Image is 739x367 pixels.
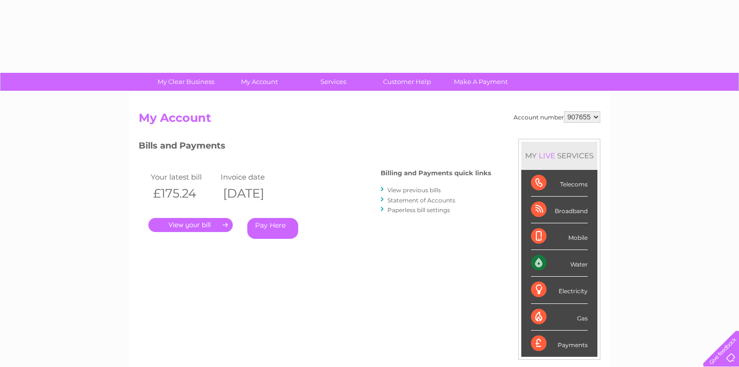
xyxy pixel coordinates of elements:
a: Make A Payment [441,73,521,91]
a: Customer Help [367,73,447,91]
div: Water [531,250,588,277]
div: MY SERVICES [521,142,597,169]
div: LIVE [537,151,557,160]
td: Your latest bill [148,170,218,183]
a: View previous bills [387,186,441,194]
a: Services [293,73,373,91]
h3: Bills and Payments [139,139,491,156]
a: Pay Here [247,218,298,239]
div: Broadband [531,197,588,223]
div: Payments [531,331,588,357]
div: Electricity [531,277,588,303]
div: Account number [514,111,600,123]
div: Mobile [531,223,588,250]
a: My Account [220,73,300,91]
th: £175.24 [148,183,218,203]
h4: Billing and Payments quick links [381,169,491,177]
a: . [148,218,233,232]
a: Paperless bill settings [387,206,450,214]
a: Statement of Accounts [387,197,455,204]
th: [DATE] [218,183,288,203]
div: Telecoms [531,170,588,197]
td: Invoice date [218,170,288,183]
a: My Clear Business [146,73,226,91]
h2: My Account [139,111,600,130]
div: Gas [531,304,588,331]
